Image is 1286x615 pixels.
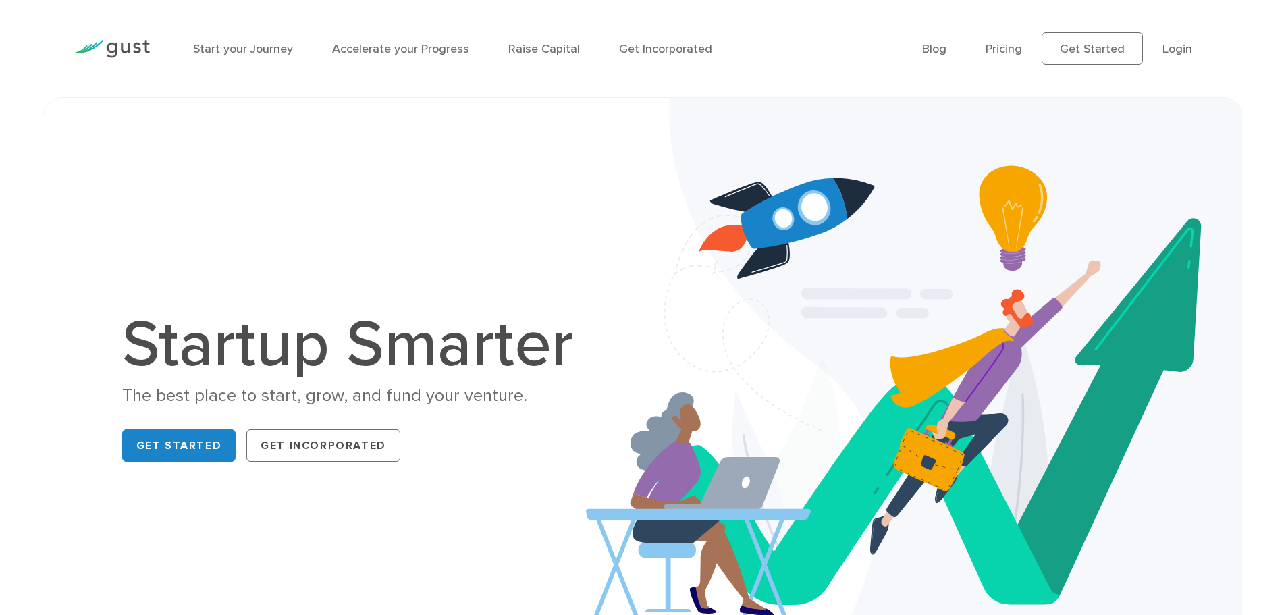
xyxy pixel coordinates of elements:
[332,42,469,56] a: Accelerate your Progress
[1042,32,1143,65] a: Get Started
[1162,42,1192,56] a: Login
[619,42,712,56] a: Get Incorporated
[74,40,150,58] img: Gust Logo
[986,42,1022,56] a: Pricing
[122,384,588,408] div: The best place to start, grow, and fund your venture.
[246,429,400,462] a: Get Incorporated
[122,313,588,377] h1: Startup Smarter
[122,429,236,462] a: Get Started
[922,42,946,56] a: Blog
[508,42,580,56] a: Raise Capital
[193,42,293,56] a: Start your Journey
